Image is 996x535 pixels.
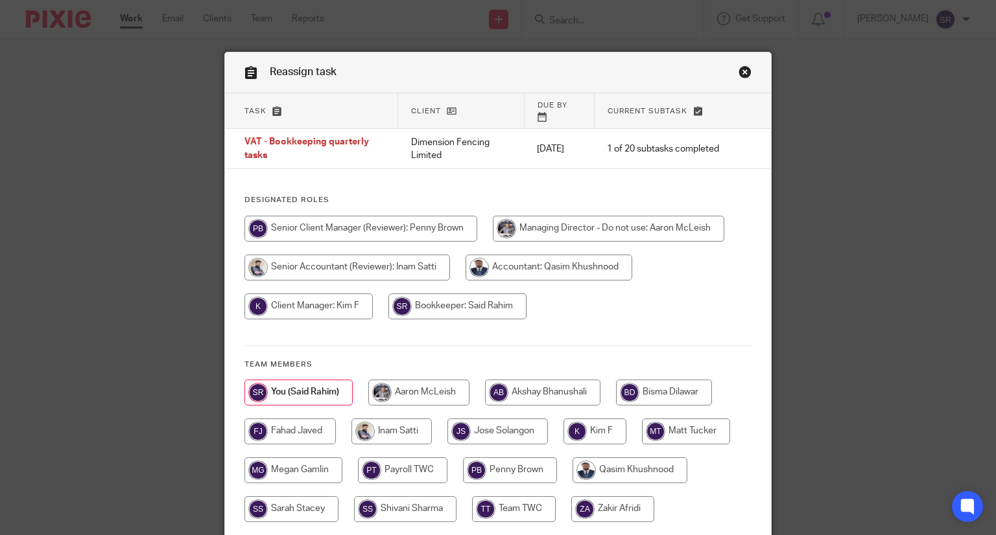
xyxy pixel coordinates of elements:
span: VAT - Bookkeeping quarterly tasks [244,138,369,161]
a: Close this dialog window [739,65,752,83]
p: [DATE] [537,142,581,155]
span: Task [244,108,267,115]
span: Client [411,108,441,115]
h4: Team members [244,359,752,370]
td: 1 of 20 subtasks completed [594,129,732,169]
span: Current subtask [608,108,687,115]
span: Reassign task [270,67,337,77]
p: Dimension Fencing Limited [411,136,512,163]
span: Due by [538,102,567,109]
h4: Designated Roles [244,195,752,205]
